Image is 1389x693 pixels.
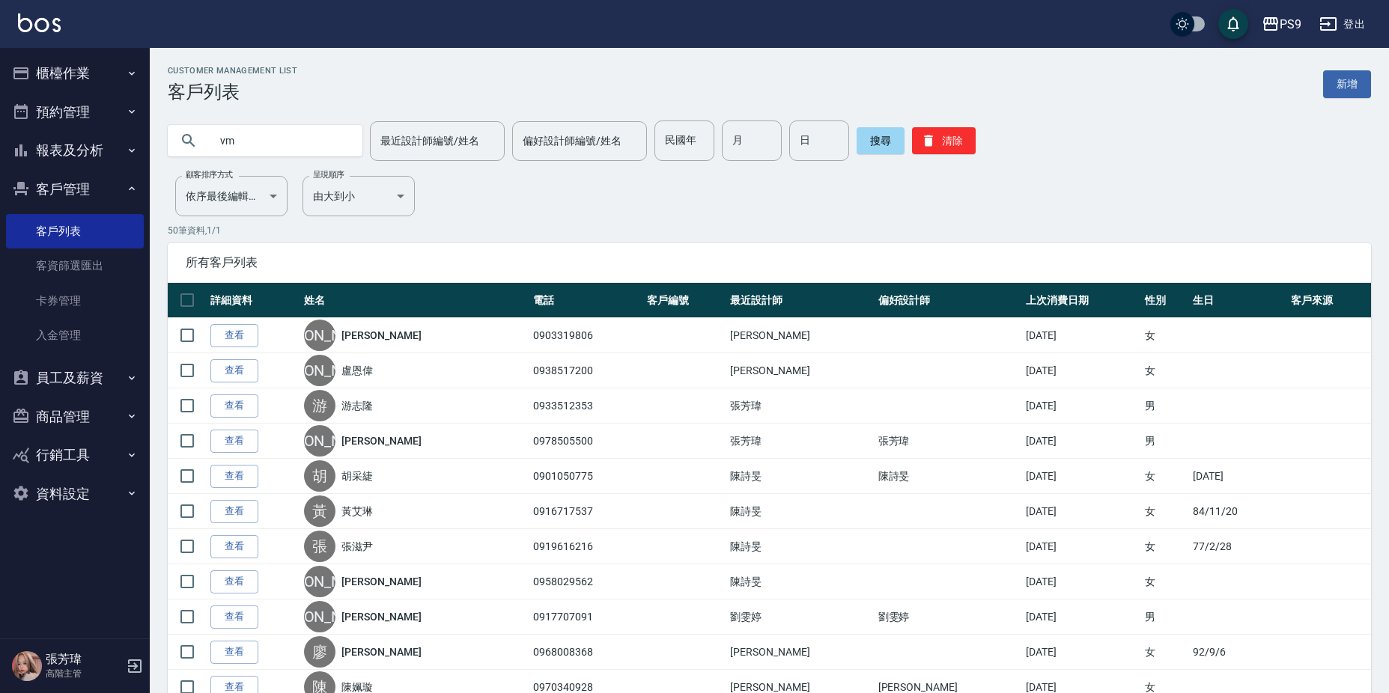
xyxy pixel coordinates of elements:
a: 查看 [210,359,258,382]
td: [PERSON_NAME] [726,353,874,388]
td: 0919616216 [529,529,643,564]
th: 最近設計師 [726,283,874,318]
td: 0968008368 [529,635,643,670]
td: 女 [1141,529,1189,564]
h3: 客戶列表 [168,82,297,103]
input: 搜尋關鍵字 [210,120,350,161]
th: 詳細資料 [207,283,300,318]
td: [DATE] [1022,494,1141,529]
div: [PERSON_NAME] [304,320,335,351]
td: 0903319806 [529,318,643,353]
h2: Customer Management List [168,66,297,76]
td: 陳詩旻 [726,529,874,564]
td: 陳詩旻 [875,459,1022,494]
a: [PERSON_NAME] [341,609,421,624]
a: [PERSON_NAME] [341,644,421,659]
a: 張滋尹 [341,539,373,554]
a: [PERSON_NAME] [341,433,421,448]
th: 生日 [1189,283,1287,318]
th: 上次消費日期 [1022,283,1141,318]
th: 電話 [529,283,643,318]
a: 游志隆 [341,398,373,413]
th: 偏好設計師 [875,283,1022,318]
div: 黃 [304,495,335,527]
td: 女 [1141,635,1189,670]
img: Logo [18,13,61,32]
div: [PERSON_NAME] [304,566,335,597]
a: 盧恩偉 [341,363,373,378]
td: 0938517200 [529,353,643,388]
td: 0958029562 [529,564,643,599]
th: 姓名 [300,283,529,318]
button: 行銷工具 [6,436,144,474]
td: 女 [1141,318,1189,353]
button: 登出 [1313,10,1371,38]
button: 員工及薪資 [6,358,144,397]
td: [DATE] [1022,459,1141,494]
td: [DATE] [1022,424,1141,459]
a: 查看 [210,394,258,418]
td: 女 [1141,564,1189,599]
td: 0917707091 [529,599,643,635]
a: 查看 [210,500,258,523]
button: 搜尋 [857,127,905,154]
button: 預約管理 [6,93,144,132]
td: 女 [1141,353,1189,388]
a: [PERSON_NAME] [341,574,421,589]
td: [DATE] [1022,599,1141,635]
div: 廖 [304,636,335,668]
button: 櫃檯作業 [6,54,144,93]
a: 查看 [210,570,258,593]
td: 陳詩旻 [726,459,874,494]
td: 劉雯婷 [726,599,874,635]
div: 由大到小 [303,176,415,216]
a: 查看 [210,535,258,558]
td: [DATE] [1189,459,1287,494]
a: 入金管理 [6,318,144,352]
td: [DATE] [1022,353,1141,388]
button: 商品管理 [6,397,144,436]
td: 劉雯婷 [875,599,1022,635]
label: 顧客排序方式 [186,169,233,180]
a: 新增 [1323,70,1371,98]
a: 查看 [210,641,258,664]
div: 游 [304,390,335,421]
button: save [1218,9,1248,39]
td: 男 [1141,388,1189,424]
a: [PERSON_NAME] [341,328,421,343]
a: 查看 [210,605,258,629]
th: 性別 [1141,283,1189,318]
td: [DATE] [1022,529,1141,564]
button: 清除 [912,127,976,154]
div: 胡 [304,460,335,492]
span: 所有客戶列表 [186,255,1353,270]
div: [PERSON_NAME] [304,355,335,386]
td: 男 [1141,424,1189,459]
th: 客戶來源 [1287,283,1371,318]
p: 50 筆資料, 1 / 1 [168,224,1371,237]
td: [DATE] [1022,564,1141,599]
button: PS9 [1256,9,1307,40]
td: [DATE] [1022,635,1141,670]
td: 0916717537 [529,494,643,529]
div: [PERSON_NAME] [304,601,335,632]
td: 陳詩旻 [726,564,874,599]
a: 胡采緁 [341,468,373,483]
td: [PERSON_NAME] [726,635,874,670]
td: [PERSON_NAME] [726,318,874,353]
td: 0933512353 [529,388,643,424]
td: 張芳瑋 [875,424,1022,459]
button: 客戶管理 [6,170,144,209]
div: 依序最後編輯時間 [175,176,288,216]
a: 查看 [210,465,258,488]
a: 客資篩選匯出 [6,248,144,283]
td: 92/9/6 [1189,635,1287,670]
td: 0901050775 [529,459,643,494]
a: 查看 [210,430,258,453]
div: [PERSON_NAME] [304,425,335,457]
td: 男 [1141,599,1189,635]
td: 84/11/20 [1189,494,1287,529]
a: 黃艾琳 [341,504,373,519]
p: 高階主管 [46,667,122,680]
div: 張 [304,531,335,562]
